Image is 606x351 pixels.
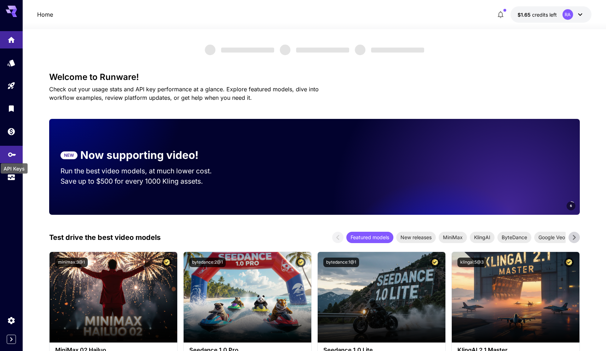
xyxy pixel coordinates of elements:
div: Models [7,58,16,67]
p: NEW [64,152,74,159]
div: Settings [7,316,16,325]
img: alt [318,252,445,343]
span: credits left [532,12,557,18]
button: $1.6533RA [510,6,591,23]
p: Test drive the best video models [49,232,161,243]
div: Library [7,104,16,113]
span: 6 [570,203,572,208]
p: Run the best video models, at much lower cost. [60,166,225,176]
span: KlingAI [470,234,495,241]
nav: breadcrumb [37,10,53,19]
div: Usage [7,173,16,182]
h3: Welcome to Runware! [49,72,580,82]
div: $1.6533 [518,11,557,18]
div: Featured models [346,232,393,243]
button: minimax:3@1 [55,258,88,267]
button: klingai:5@3 [457,258,486,267]
img: alt [452,252,579,343]
div: Google Veo [534,232,569,243]
p: Now supporting video! [80,147,198,163]
button: Certified Model – Vetted for best performance and includes a commercial license. [296,258,306,267]
div: MiniMax [439,232,467,243]
span: MiniMax [439,234,467,241]
div: RA [562,9,573,20]
img: alt [50,252,177,343]
div: Playground [7,81,16,90]
span: ByteDance [497,234,531,241]
span: Google Veo [534,234,569,241]
span: Check out your usage stats and API key performance at a glance. Explore featured models, dive int... [49,86,319,101]
a: Home [37,10,53,19]
span: $1.65 [518,12,532,18]
div: Wallet [7,127,16,136]
button: bytedance:2@1 [189,258,226,267]
p: Save up to $500 for every 1000 Kling assets. [60,176,225,186]
div: KlingAI [470,232,495,243]
img: alt [184,252,311,343]
div: ByteDance [497,232,531,243]
div: Home [7,33,16,42]
div: API Keys [1,163,28,174]
button: Expand sidebar [7,335,16,344]
span: Featured models [346,234,393,241]
div: New releases [396,232,436,243]
button: bytedance:1@1 [323,258,359,267]
button: Certified Model – Vetted for best performance and includes a commercial license. [564,258,574,267]
span: New releases [396,234,436,241]
button: Certified Model – Vetted for best performance and includes a commercial license. [430,258,440,267]
button: Certified Model – Vetted for best performance and includes a commercial license. [162,258,172,267]
div: API Keys [8,148,16,157]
